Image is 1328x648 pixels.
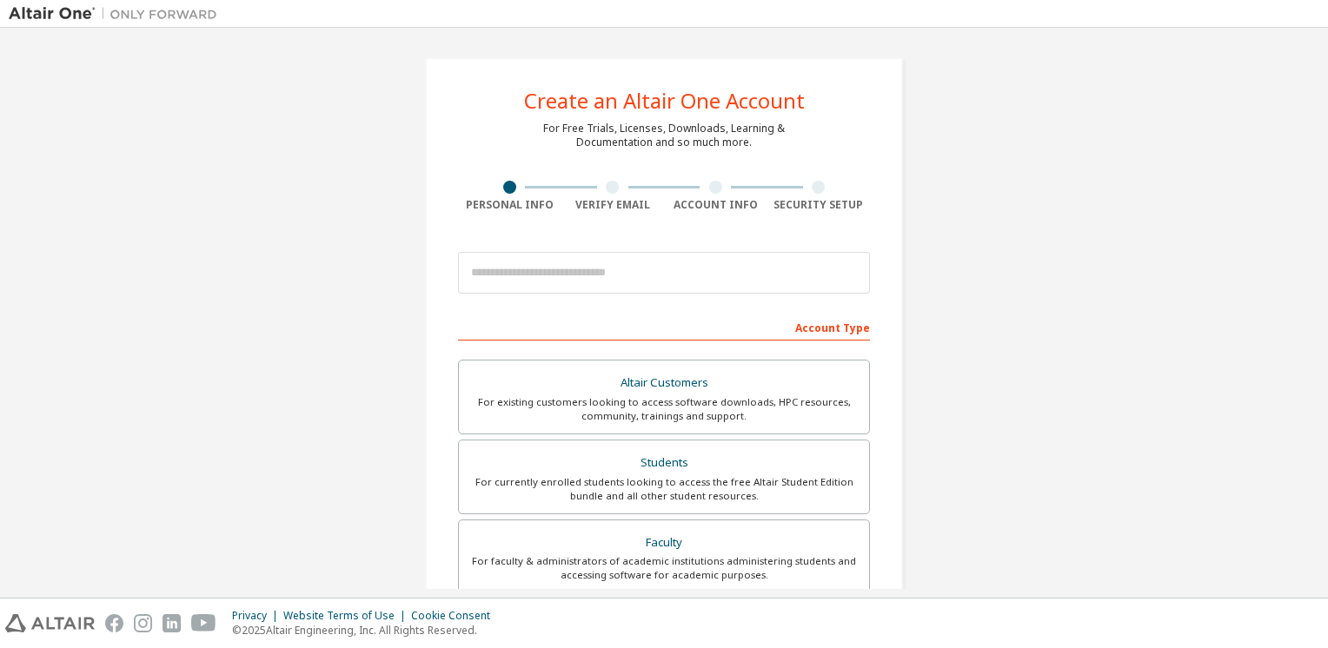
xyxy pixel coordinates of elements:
div: Account Type [458,313,870,341]
div: For existing customers looking to access software downloads, HPC resources, community, trainings ... [469,395,859,423]
div: Cookie Consent [411,609,501,623]
img: altair_logo.svg [5,614,95,632]
img: Altair One [9,5,226,23]
img: facebook.svg [105,614,123,632]
div: Faculty [469,531,859,555]
div: Website Terms of Use [283,609,411,623]
img: instagram.svg [134,614,152,632]
div: Verify Email [561,198,665,212]
div: Security Setup [767,198,871,212]
div: Personal Info [458,198,561,212]
img: linkedin.svg [163,614,181,632]
div: For currently enrolled students looking to access the free Altair Student Edition bundle and all ... [469,475,859,503]
p: © 2025 Altair Engineering, Inc. All Rights Reserved. [232,623,501,638]
div: Create an Altair One Account [524,90,805,111]
div: Altair Customers [469,371,859,395]
div: For faculty & administrators of academic institutions administering students and accessing softwa... [469,554,859,582]
div: For Free Trials, Licenses, Downloads, Learning & Documentation and so much more. [543,122,785,149]
img: youtube.svg [191,614,216,632]
div: Privacy [232,609,283,623]
div: Students [469,451,859,475]
div: Account Info [664,198,767,212]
